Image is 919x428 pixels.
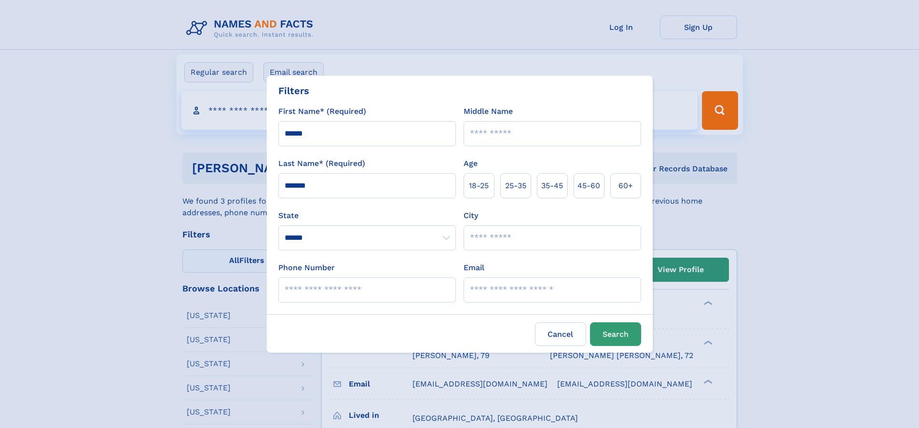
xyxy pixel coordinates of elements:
[535,322,586,346] label: Cancel
[590,322,641,346] button: Search
[464,262,484,274] label: Email
[464,210,478,221] label: City
[541,180,563,192] span: 35‑45
[278,262,335,274] label: Phone Number
[278,158,365,169] label: Last Name* (Required)
[618,180,633,192] span: 60+
[464,158,478,169] label: Age
[505,180,526,192] span: 25‑35
[278,83,309,98] div: Filters
[464,106,513,117] label: Middle Name
[469,180,489,192] span: 18‑25
[577,180,600,192] span: 45‑60
[278,210,456,221] label: State
[278,106,366,117] label: First Name* (Required)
